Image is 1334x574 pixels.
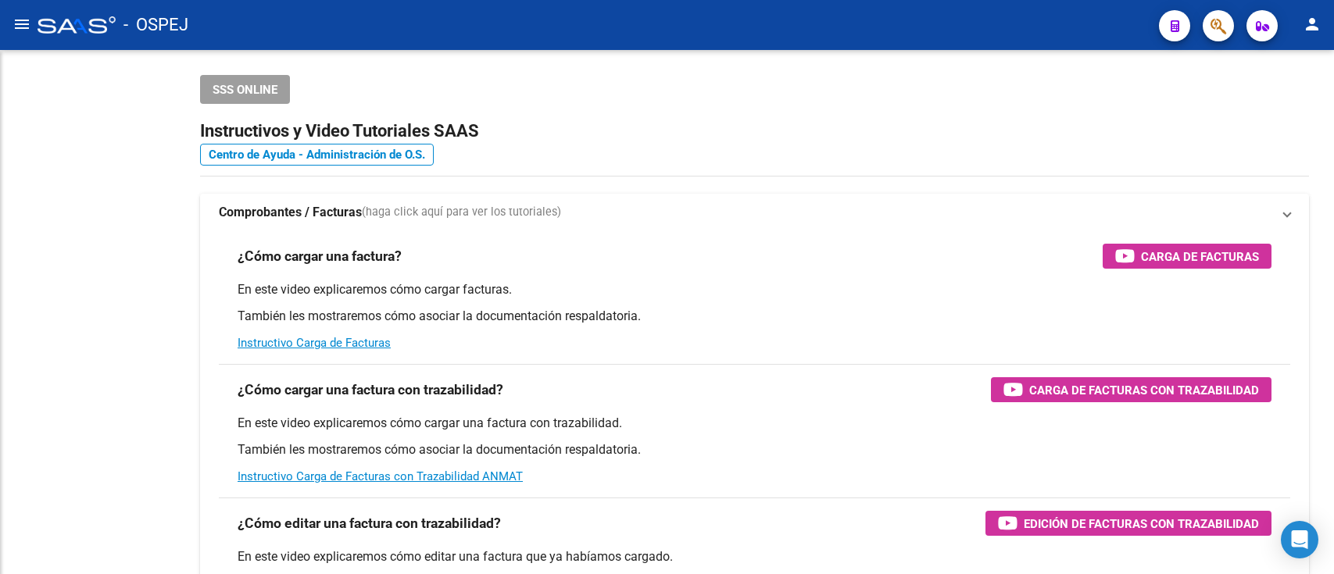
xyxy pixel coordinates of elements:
[238,469,523,483] a: Instructivo Carga de Facturas con Trazabilidad ANMAT
[219,204,362,221] strong: Comprobantes / Facturas
[238,281,1271,298] p: En este video explicaremos cómo cargar facturas.
[1103,244,1271,269] button: Carga de Facturas
[238,245,402,267] h3: ¿Cómo cargar una factura?
[238,336,391,350] a: Instructivo Carga de Facturas
[1281,521,1318,558] div: Open Intercom Messenger
[1029,380,1259,400] span: Carga de Facturas con Trazabilidad
[238,379,503,401] h3: ¿Cómo cargar una factura con trazabilidad?
[200,194,1309,231] mat-expansion-panel-header: Comprobantes / Facturas(haga click aquí para ver los tutoriales)
[238,548,1271,565] p: En este video explicaremos cómo editar una factura que ya habíamos cargado.
[200,116,1309,146] h2: Instructivos y Video Tutoriales SAAS
[1024,514,1259,533] span: Edición de Facturas con Trazabilidad
[238,441,1271,458] p: También les mostraremos cómo asociar la documentación respaldatoria.
[123,8,188,42] span: - OSPEJ
[362,204,561,221] span: (haga click aquí para ver los tutoriales)
[991,377,1271,402] button: Carga de Facturas con Trazabilidad
[985,511,1271,536] button: Edición de Facturas con Trazabilidad
[13,15,31,34] mat-icon: menu
[213,83,277,97] span: SSS ONLINE
[1303,15,1321,34] mat-icon: person
[200,75,290,104] button: SSS ONLINE
[238,308,1271,325] p: También les mostraremos cómo asociar la documentación respaldatoria.
[238,415,1271,432] p: En este video explicaremos cómo cargar una factura con trazabilidad.
[200,144,434,166] a: Centro de Ayuda - Administración de O.S.
[1141,247,1259,266] span: Carga de Facturas
[238,512,501,534] h3: ¿Cómo editar una factura con trazabilidad?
